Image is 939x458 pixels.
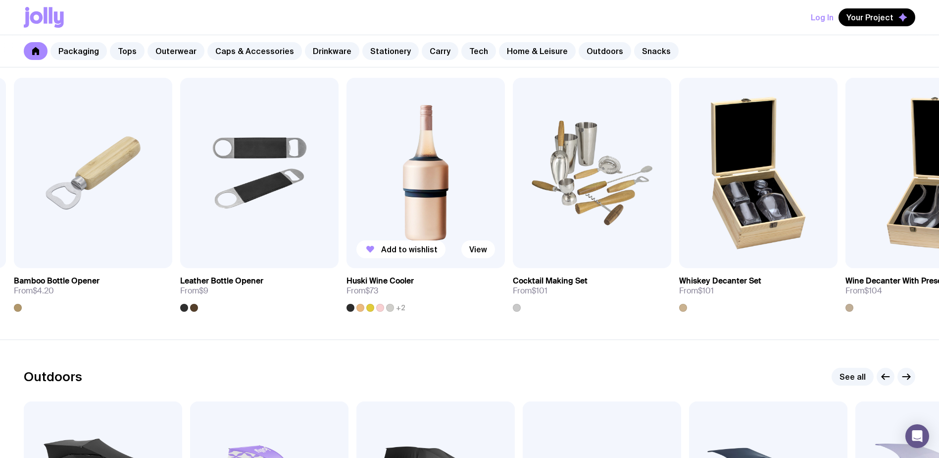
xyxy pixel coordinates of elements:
[346,286,378,296] span: From
[50,42,107,60] a: Packaging
[365,286,378,296] span: $73
[207,42,302,60] a: Caps & Accessories
[698,286,714,296] span: $101
[199,286,208,296] span: $9
[679,276,761,286] h3: Whiskey Decanter Set
[839,8,915,26] button: Your Project
[14,276,99,286] h3: Bamboo Bottle Opener
[14,286,54,296] span: From
[679,286,714,296] span: From
[148,42,204,60] a: Outerwear
[634,42,679,60] a: Snacks
[14,268,172,312] a: Bamboo Bottle OpenerFrom$4.20
[864,286,882,296] span: $104
[461,240,495,258] a: View
[513,268,671,312] a: Cocktail Making SetFrom$101
[396,304,405,312] span: +2
[346,276,414,286] h3: Huski Wine Cooler
[180,286,208,296] span: From
[832,368,874,386] a: See all
[905,424,929,448] div: Open Intercom Messenger
[579,42,631,60] a: Outdoors
[811,8,834,26] button: Log In
[381,244,438,254] span: Add to wishlist
[532,286,547,296] span: $101
[845,286,882,296] span: From
[461,42,496,60] a: Tech
[513,276,588,286] h3: Cocktail Making Set
[110,42,145,60] a: Tops
[180,276,263,286] h3: Leather Bottle Opener
[180,268,339,312] a: Leather Bottle OpenerFrom$9
[513,286,547,296] span: From
[499,42,576,60] a: Home & Leisure
[24,369,82,384] h2: Outdoors
[679,268,838,312] a: Whiskey Decanter SetFrom$101
[362,42,419,60] a: Stationery
[846,12,893,22] span: Your Project
[305,42,359,60] a: Drinkware
[33,286,54,296] span: $4.20
[356,240,445,258] button: Add to wishlist
[422,42,458,60] a: Carry
[346,268,505,312] a: Huski Wine CoolerFrom$73+2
